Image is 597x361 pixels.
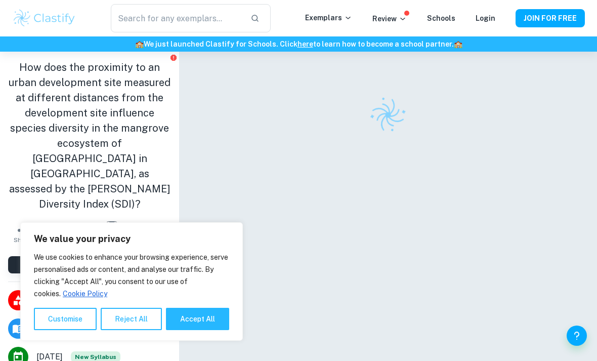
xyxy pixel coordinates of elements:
[169,54,177,61] button: Report issue
[305,12,352,23] p: Exemplars
[45,220,90,248] button: Bookmark
[62,289,108,298] a: Cookie Policy
[90,220,135,248] button: AI Assistant
[8,256,171,273] button: View [PERSON_NAME]
[372,13,407,24] p: Review
[166,308,229,330] button: Accept All
[14,236,31,244] span: Share
[427,14,455,22] a: Schools
[34,251,229,300] p: We use cookies to enhance your browsing experience, serve personalised ads or content, and analys...
[135,40,144,48] span: 🏫
[101,308,162,330] button: Reject All
[476,14,495,22] a: Login
[297,40,313,48] a: here
[34,233,229,245] p: We value your privacy
[516,9,585,27] button: JOIN FOR FREE
[8,60,171,212] h1: How does the proximity to an urban development site measured at different distances from the deve...
[111,4,242,32] input: Search for any exemplars...
[454,40,462,48] span: 🏫
[34,308,97,330] button: Customise
[567,326,587,346] button: Help and Feedback
[2,38,595,50] h6: We just launched Clastify for Schools. Click to learn how to become a school partner.
[106,221,117,232] img: AI Assistant
[364,91,413,140] img: Clastify logo
[12,8,76,28] img: Clastify logo
[135,220,180,248] button: Download
[20,222,243,341] div: We value your privacy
